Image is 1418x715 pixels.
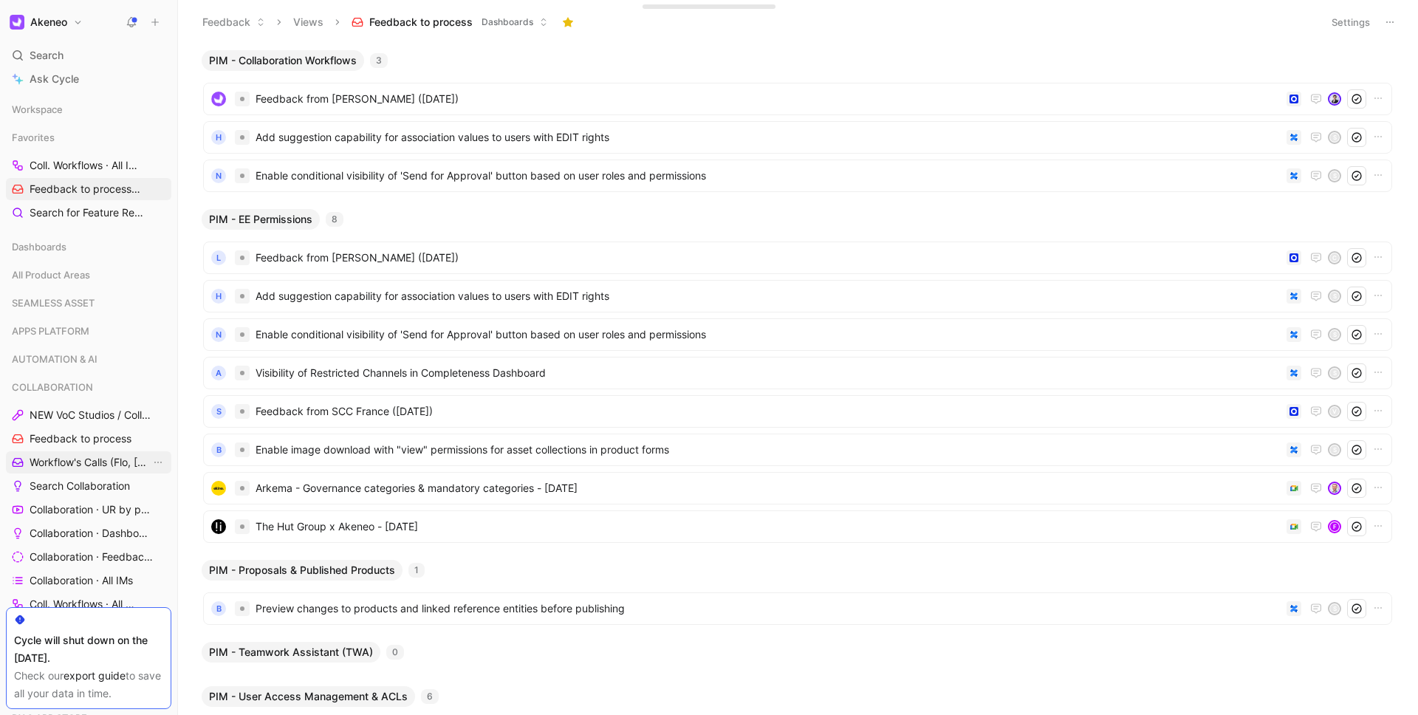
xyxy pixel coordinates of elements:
a: Coll. Workflows · All IMs [6,593,171,615]
a: Ask Cycle [6,68,171,90]
div: H [211,130,226,145]
img: logo [211,481,226,496]
span: PIM - Collaboration Workflows [209,53,357,68]
button: PIM - Proposals & Published Products [202,560,403,581]
a: Collaboration · UR by project [6,499,171,521]
span: Preview changes to products and linked reference entities before publishing [256,600,1281,617]
div: S [211,404,226,419]
a: logoThe Hut Group x Akeneo - [DATE]F [203,510,1392,543]
span: Add suggestion capability for association values to users with EDIT rights [256,129,1281,146]
span: Enable image download with "view" permissions for asset collections in product forms [256,441,1281,459]
span: Visibility of Restricted Channels in Completeness Dashboard [256,364,1281,382]
span: Dashboards [482,15,533,30]
div: Dashboards [6,236,171,258]
div: 6 [421,689,439,704]
div: Cycle will shut down on the [DATE]. [14,632,163,667]
img: logo [211,92,226,106]
span: PIM - Teamwork Assistant (TWA) [209,645,373,660]
div: APPS PLATFORM [6,320,171,346]
div: SEAMLESS ASSET [6,292,171,318]
div: S [1329,291,1340,301]
span: PIM - Proposals & Published Products [209,563,395,578]
div: V [1329,406,1340,417]
div: PIM - Teamwork Assistant (TWA)0 [196,642,1400,674]
span: Collaboration · Dashboard [30,526,151,541]
a: Search for Feature Requests [6,202,171,224]
span: Coll. Workflows · All IMs [30,597,135,612]
img: logo [211,519,226,534]
a: AVisibility of Restricted Channels in Completeness DashboardS [203,357,1392,389]
a: Feedback to processCOLLABORATION [6,178,171,200]
button: PIM - Teamwork Assistant (TWA) [202,642,380,663]
span: PIM - EE Permissions [209,212,312,227]
div: PIM - Proposals & Published Products1 [196,560,1400,630]
span: AUTOMATION & AI [12,352,97,366]
span: Arkema - Governance categories & mandatory categories - [DATE] [256,479,1281,497]
span: Feedback to process [30,431,131,446]
button: Settings [1325,12,1377,32]
a: Coll. Workflows · All IMs [6,154,171,177]
div: PIM - EE Permissions8 [196,209,1400,548]
div: Search [6,44,171,66]
span: Feedback from [PERSON_NAME] ([DATE]) [256,249,1281,267]
a: Search Collaboration [6,475,171,497]
span: Ask Cycle [30,70,79,88]
span: Feedback from SCC France ([DATE]) [256,403,1281,420]
span: SEAMLESS ASSET [12,295,95,310]
span: Search for Feature Requests [30,205,145,221]
button: PIM - EE Permissions [202,209,320,230]
div: All Product Areas [6,264,171,286]
button: Feedback [196,11,272,33]
span: PIM - User Access Management & ACLs [209,689,408,704]
span: Add suggestion capability for association values to users with EDIT rights [256,287,1281,305]
button: PIM - Collaboration Workflows [202,50,364,71]
img: avatar [1329,94,1340,104]
div: L [211,250,226,265]
a: logoArkema - Governance categories & mandatory categories - [DATE]avatar [203,472,1392,504]
div: S [1329,329,1340,340]
span: Feedback from [PERSON_NAME] ([DATE]) [256,90,1281,108]
span: COLLABORATION [12,380,93,394]
div: B [211,601,226,616]
span: Enable conditional visibility of 'Send for Approval' button based on user roles and permissions [256,326,1281,343]
span: Collaboration · All IMs [30,573,133,588]
div: AUTOMATION & AI [6,348,171,370]
div: C [1329,253,1340,263]
a: Collaboration · Dashboard [6,522,171,544]
div: B [211,442,226,457]
span: Collaboration · UR by project [30,502,152,517]
div: S [1329,445,1340,455]
div: Dashboards [6,236,171,262]
div: Check our to save all your data in time. [14,667,163,702]
span: Coll. Workflows · All IMs [30,158,146,174]
a: LFeedback from [PERSON_NAME] ([DATE])C [203,242,1392,274]
span: All Product Areas [12,267,90,282]
div: N [211,327,226,342]
a: logoFeedback from [PERSON_NAME] ([DATE])avatar [203,83,1392,115]
a: NEnable conditional visibility of 'Send for Approval' button based on user roles and permissionsS [203,160,1392,192]
a: Collaboration · Feedback by source [6,546,171,568]
button: AkeneoAkeneo [6,12,86,32]
span: Dashboards [12,239,66,254]
button: Views [287,11,330,33]
a: HAdd suggestion capability for association values to users with EDIT rightsS [203,280,1392,312]
img: Akeneo [10,15,24,30]
a: Collaboration · All IMs [6,569,171,592]
div: F [1329,521,1340,532]
div: Favorites [6,126,171,148]
a: SFeedback from SCC France ([DATE])V [203,395,1392,428]
div: 3 [370,53,388,68]
div: S [1329,603,1340,614]
span: Feedback to process [369,15,473,30]
span: The Hut Group x Akeneo - [DATE] [256,518,1281,536]
div: N [211,168,226,183]
a: NEnable conditional visibility of 'Send for Approval' button based on user roles and permissionsS [203,318,1392,351]
span: APPS PLATFORM [12,324,89,338]
span: Favorites [12,130,55,145]
a: BPreview changes to products and linked reference entities before publishingS [203,592,1392,625]
a: HAdd suggestion capability for association values to users with EDIT rightsS [203,121,1392,154]
button: Feedback to processDashboards [345,11,555,33]
a: export guide [64,669,126,682]
div: COLLABORATION [6,376,171,398]
span: Enable conditional visibility of 'Send for Approval' button based on user roles and permissions [256,167,1281,185]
